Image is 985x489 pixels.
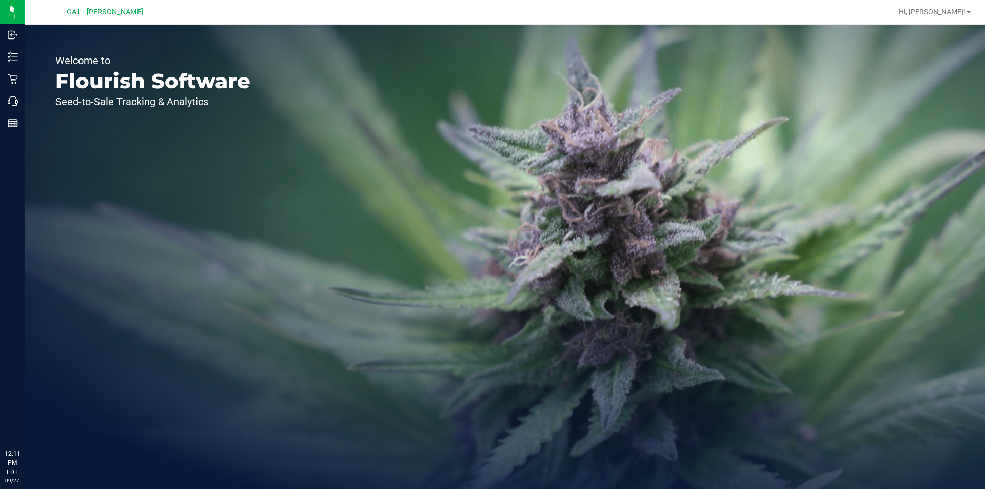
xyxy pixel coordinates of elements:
inline-svg: Inbound [8,30,18,40]
inline-svg: Retail [8,74,18,84]
inline-svg: Reports [8,118,18,128]
inline-svg: Inventory [8,52,18,62]
span: GA1 - [PERSON_NAME] [67,8,143,16]
p: Welcome to [55,55,250,66]
p: 12:11 PM EDT [5,449,20,477]
p: 09/27 [5,477,20,484]
p: Seed-to-Sale Tracking & Analytics [55,96,250,107]
iframe: Resource center [10,407,41,438]
span: Hi, [PERSON_NAME]! [899,8,966,16]
inline-svg: Call Center [8,96,18,106]
p: Flourish Software [55,71,250,91]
